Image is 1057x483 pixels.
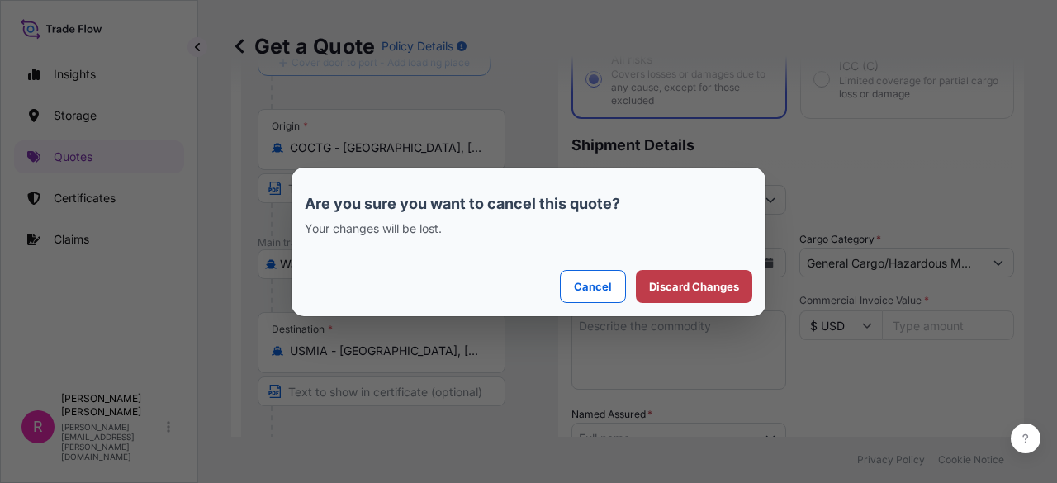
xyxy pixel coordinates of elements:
p: Are you sure you want to cancel this quote? [305,194,752,214]
p: Cancel [574,278,612,295]
p: Your changes will be lost. [305,220,752,237]
p: Discard Changes [649,278,739,295]
button: Cancel [560,270,626,303]
button: Discard Changes [636,270,752,303]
